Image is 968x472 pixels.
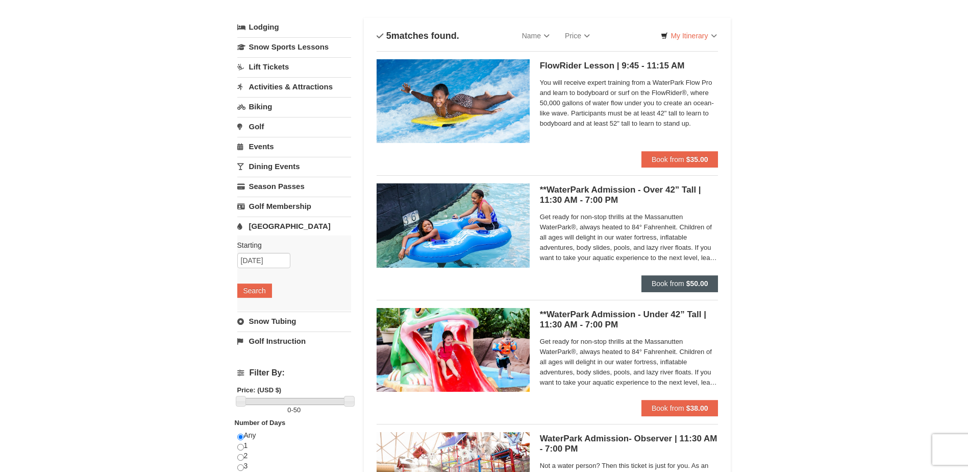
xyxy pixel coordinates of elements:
strong: $38.00 [686,404,708,412]
button: Book from $50.00 [641,275,718,292]
h5: **WaterPark Admission - Over 42” Tall | 11:30 AM - 7:00 PM [540,185,718,205]
strong: Price: (USD $) [237,386,282,394]
a: My Itinerary [654,28,723,43]
button: Book from $35.00 [641,151,718,168]
label: Starting [237,240,343,250]
span: 50 [293,406,301,414]
a: Golf Instruction [237,332,351,350]
a: Activities & Attractions [237,77,351,96]
a: Golf [237,117,351,136]
a: Name [514,26,557,46]
span: Get ready for non-stop thrills at the Massanutten WaterPark®, always heated to 84° Fahrenheit. Ch... [540,337,718,388]
strong: $50.00 [686,279,708,288]
img: 6619917-216-363963c7.jpg [377,59,530,143]
span: Get ready for non-stop thrills at the Massanutten WaterPark®, always heated to 84° Fahrenheit. Ch... [540,212,718,263]
button: Search [237,284,272,298]
a: [GEOGRAPHIC_DATA] [237,217,351,235]
h5: **WaterPark Admission - Under 42” Tall | 11:30 AM - 7:00 PM [540,310,718,330]
span: Book from [652,404,684,412]
span: Book from [652,279,684,288]
h5: WaterPark Admission- Observer | 11:30 AM - 7:00 PM [540,434,718,454]
a: Season Passes [237,177,351,196]
label: - [237,405,351,415]
a: Biking [237,97,351,116]
button: Book from $38.00 [641,400,718,416]
img: 6619917-732-e1c471e4.jpg [377,308,530,392]
span: Book from [652,155,684,163]
span: You will receive expert training from a WaterPark Flow Pro and learn to bodyboard or surf on the ... [540,78,718,129]
h4: matches found. [377,31,459,41]
a: Snow Tubing [237,312,351,331]
a: Lift Tickets [237,57,351,76]
h5: FlowRider Lesson | 9:45 - 11:15 AM [540,61,718,71]
img: 6619917-720-80b70c28.jpg [377,183,530,267]
a: Dining Events [237,157,351,176]
strong: Number of Days [235,419,286,427]
span: 0 [287,406,291,414]
strong: $35.00 [686,155,708,163]
a: Snow Sports Lessons [237,37,351,56]
a: Price [557,26,598,46]
h4: Filter By: [237,368,351,377]
a: Golf Membership [237,197,351,216]
span: 5 [386,31,391,41]
a: Events [237,137,351,156]
a: Lodging [237,18,351,36]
